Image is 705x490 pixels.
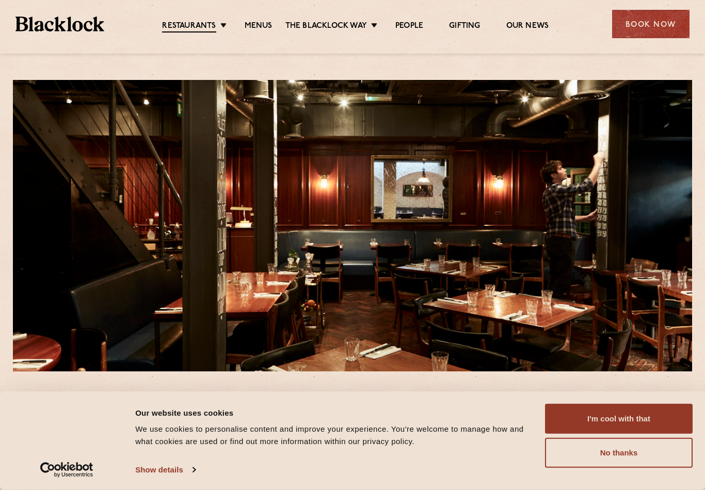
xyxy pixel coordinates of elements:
button: No thanks [545,438,693,468]
a: The Blacklock Way [285,21,367,31]
a: People [395,21,423,31]
a: Our News [506,21,549,31]
a: Menus [245,21,273,31]
a: Restaurants [162,21,216,32]
img: BL_Textured_Logo-footer-cropped.svg [15,17,104,31]
a: Show details [135,462,195,478]
div: We use cookies to personalise content and improve your experience. You're welcome to manage how a... [135,423,533,448]
a: Gifting [449,21,480,31]
button: I'm cool with that [545,404,693,434]
div: Our website uses cookies [135,406,533,419]
div: Book Now [612,10,690,38]
a: Usercentrics Cookiebot - opens in a new window [22,462,112,478]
